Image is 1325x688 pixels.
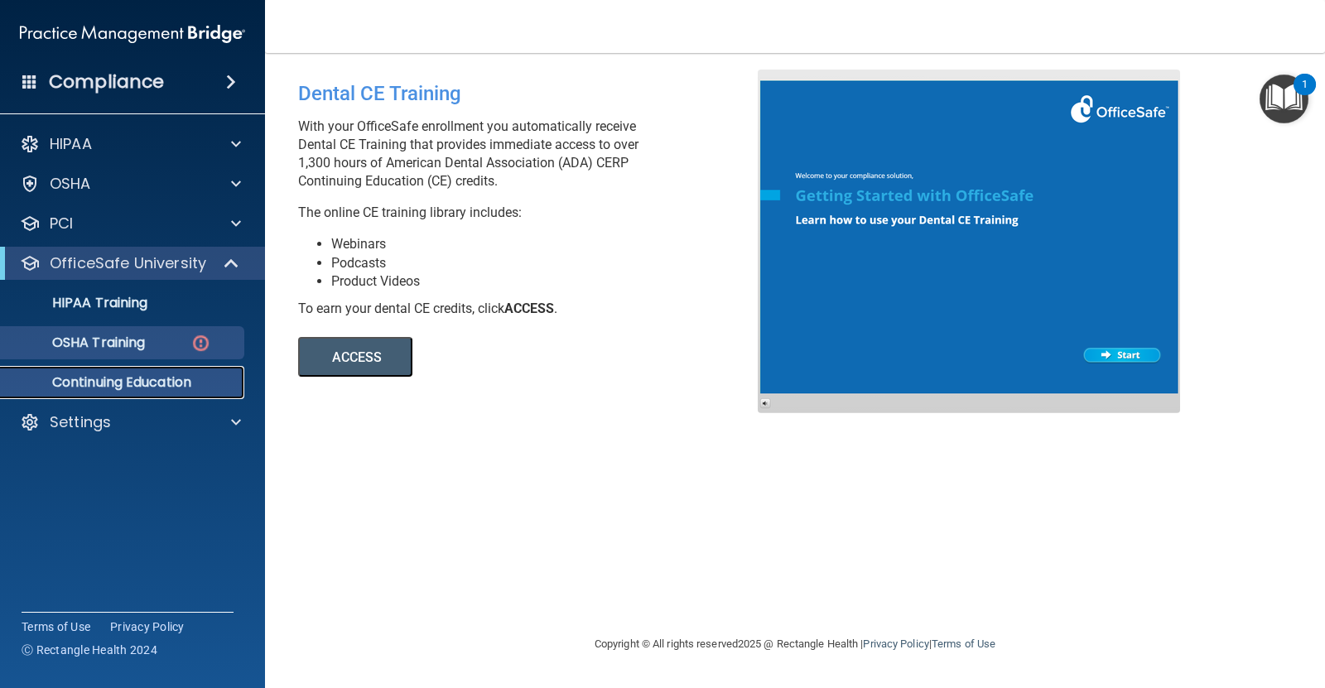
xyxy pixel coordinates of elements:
[11,374,237,391] p: Continuing Education
[298,352,751,364] a: ACCESS
[50,214,73,233] p: PCI
[1260,75,1308,123] button: Open Resource Center, 1 new notification
[1038,570,1305,637] iframe: Drift Widget Chat Controller
[863,637,928,650] a: Privacy Policy
[331,254,770,272] li: Podcasts
[110,618,185,635] a: Privacy Policy
[50,412,111,432] p: Settings
[49,70,164,94] h4: Compliance
[298,300,770,318] div: To earn your dental CE credits, click .
[22,642,157,658] span: Ⓒ Rectangle Health 2024
[11,334,145,351] p: OSHA Training
[22,618,90,635] a: Terms of Use
[11,295,147,311] p: HIPAA Training
[932,637,995,650] a: Terms of Use
[20,214,241,233] a: PCI
[50,253,206,273] p: OfficeSafe University
[331,235,770,253] li: Webinars
[504,301,554,316] b: ACCESS
[298,70,770,118] div: Dental CE Training
[493,618,1097,671] div: Copyright © All rights reserved 2025 @ Rectangle Health | |
[50,174,91,194] p: OSHA
[298,118,770,190] p: With your OfficeSafe enrollment you automatically receive Dental CE Training that provides immedi...
[298,204,770,222] p: The online CE training library includes:
[20,17,245,51] img: PMB logo
[20,253,240,273] a: OfficeSafe University
[1302,84,1308,106] div: 1
[20,412,241,432] a: Settings
[298,337,412,377] button: ACCESS
[190,333,211,354] img: danger-circle.6113f641.png
[331,272,770,291] li: Product Videos
[50,134,92,154] p: HIPAA
[20,174,241,194] a: OSHA
[20,134,241,154] a: HIPAA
